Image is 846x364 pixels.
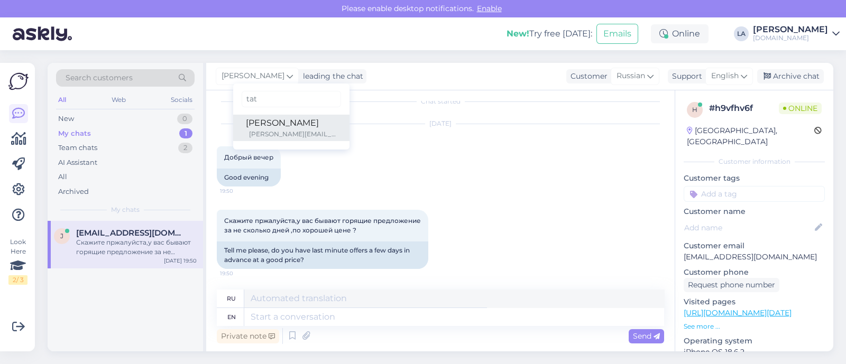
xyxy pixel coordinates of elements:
[179,128,192,139] div: 1
[58,157,97,168] div: AI Assistant
[596,24,638,44] button: Emails
[684,157,825,166] div: Customer information
[684,173,825,184] p: Customer tags
[224,217,422,234] span: Скажите пржалуйста,у вас бывают горящие предложение за не сколько дней ,по хорошей цене ?
[8,237,27,285] div: Look Here
[246,117,337,129] div: [PERSON_NAME]
[684,308,792,318] a: [URL][DOMAIN_NAME][DATE]
[56,93,68,107] div: All
[684,251,825,263] p: [EMAIL_ADDRESS][DOMAIN_NAME]
[58,114,74,124] div: New
[734,26,749,41] div: LA
[684,222,813,234] input: Add name
[109,93,128,107] div: Web
[217,329,279,343] div: Private note
[684,267,825,278] p: Customer phone
[668,71,702,82] div: Support
[220,269,260,277] span: 19:50
[233,115,350,141] a: [PERSON_NAME][PERSON_NAME][EMAIL_ADDRESS][DOMAIN_NAME]
[779,102,822,114] span: Online
[684,278,779,292] div: Request phone number
[709,102,779,115] div: # h9vfhv6f
[684,240,825,251] p: Customer email
[474,4,505,13] span: Enable
[242,91,341,107] input: Type to filter...
[220,187,260,195] span: 19:50
[76,238,197,257] div: Скажите пржалуйста,у вас бывают горящие предложение за не сколько дней ,по хорошей цене ?
[60,232,63,240] span: j
[58,143,97,153] div: Team chats
[58,186,89,197] div: Archived
[711,70,739,82] span: English
[507,27,592,40] div: Try free [DATE]:
[217,241,428,269] div: Tell me please, do you have last minute offers a few days in advance at a good price?
[58,172,67,182] div: All
[249,129,337,139] div: [PERSON_NAME][EMAIL_ADDRESS][DOMAIN_NAME]
[299,71,363,82] div: leading the chat
[76,228,186,238] span: jekaterinamatvejeva54@gmail.com
[684,322,825,331] p: See more ...
[684,206,825,217] p: Customer name
[217,119,664,128] div: [DATE]
[687,125,814,147] div: [GEOGRAPHIC_DATA], [GEOGRAPHIC_DATA]
[177,114,192,124] div: 0
[58,128,91,139] div: My chats
[753,25,840,42] a: [PERSON_NAME][DOMAIN_NAME]
[169,93,195,107] div: Socials
[217,169,281,186] div: Good evening
[164,257,197,265] div: [DATE] 19:50
[757,69,824,83] div: Archive chat
[684,186,825,202] input: Add a tag
[507,29,529,39] b: New!
[222,70,284,82] span: [PERSON_NAME]
[8,71,29,91] img: Askly Logo
[684,296,825,307] p: Visited pages
[227,308,236,326] div: en
[617,70,645,82] span: Russian
[692,106,697,114] span: h
[224,153,273,161] span: Добрый вечер
[217,97,664,106] div: Chat started
[651,24,709,43] div: Online
[178,143,192,153] div: 2
[227,290,236,307] div: ru
[753,34,828,42] div: [DOMAIN_NAME]
[684,347,825,358] p: iPhone OS 18.6.2
[566,71,608,82] div: Customer
[684,335,825,347] p: Operating system
[633,331,660,341] span: Send
[8,275,27,285] div: 2 / 3
[753,25,828,34] div: [PERSON_NAME]
[111,205,140,214] span: My chats
[66,72,133,83] span: Search customers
